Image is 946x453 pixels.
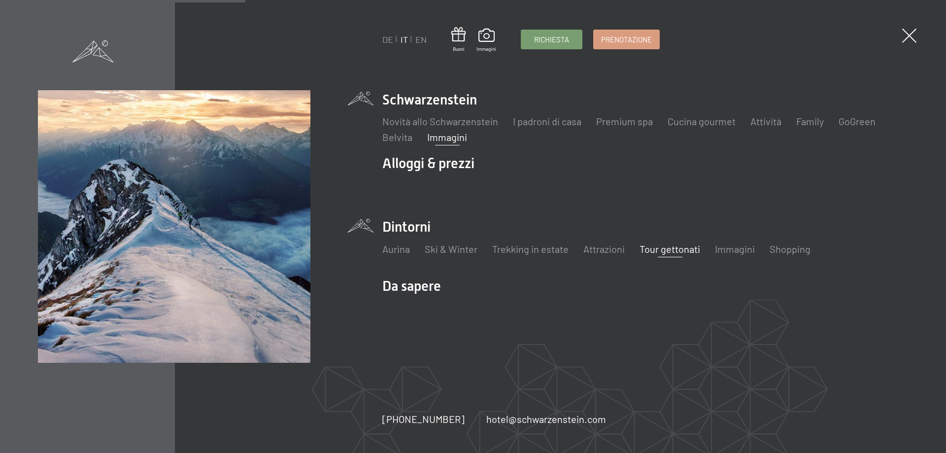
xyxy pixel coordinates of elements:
a: Premium spa [596,115,653,127]
a: Immagini [715,243,755,255]
a: I padroni di casa [513,115,581,127]
a: Cucina gourmet [668,115,736,127]
a: Immagini [476,29,496,52]
a: Novità allo Schwarzenstein [382,115,498,127]
a: EN [415,34,427,45]
a: DE [382,34,393,45]
a: Family [796,115,824,127]
a: Ski & Winter [425,243,477,255]
a: Attività [750,115,781,127]
a: hotel@schwarzenstein.com [486,412,606,426]
a: Shopping [770,243,811,255]
span: Buoni [451,45,466,52]
a: Richiesta [521,30,582,49]
span: [PHONE_NUMBER] [382,413,465,425]
a: Tour gettonati [640,243,700,255]
span: Richiesta [534,35,569,45]
span: Prenotazione [601,35,652,45]
a: Attrazioni [583,243,625,255]
a: Immagini [427,131,467,143]
a: Prenotazione [594,30,659,49]
a: Belvita [382,131,412,143]
span: Immagini [476,45,496,52]
a: Aurina [382,243,410,255]
a: Trekking in estate [492,243,569,255]
a: GoGreen [839,115,876,127]
a: Buoni [451,27,466,52]
a: IT [401,34,408,45]
a: [PHONE_NUMBER] [382,412,465,426]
